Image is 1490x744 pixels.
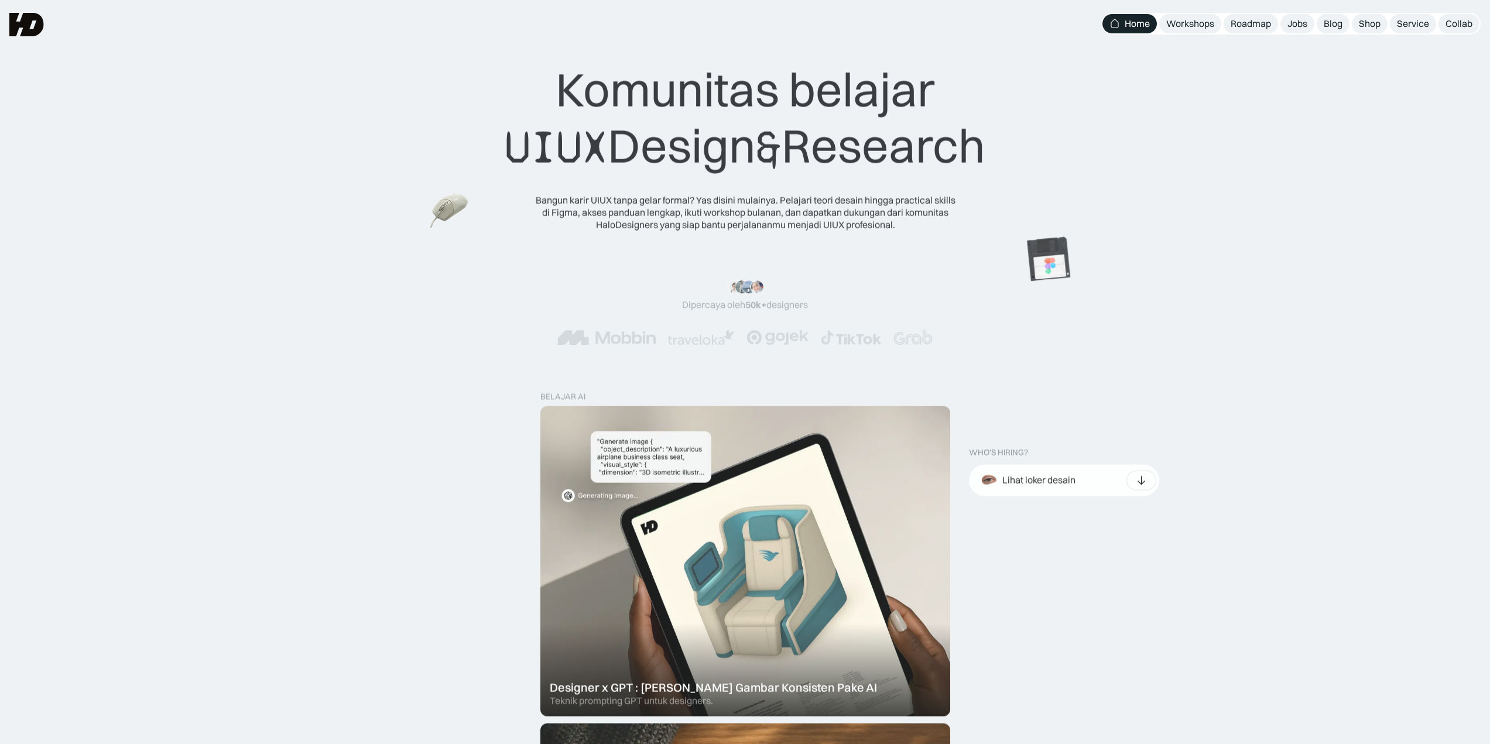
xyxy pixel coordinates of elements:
[1002,474,1075,486] div: Lihat loker desain
[1446,18,1472,30] div: Collab
[745,299,766,311] span: 50k+
[1390,14,1436,33] a: Service
[505,119,608,176] span: UIUX
[1359,18,1381,30] div: Shop
[1317,14,1349,33] a: Blog
[540,406,950,716] a: Designer x GPT : [PERSON_NAME] Gambar Konsisten Pake AITeknik prompting GPT untuk designers.
[1125,18,1150,30] div: Home
[1287,18,1307,30] div: Jobs
[682,299,808,311] div: Dipercaya oleh designers
[1280,14,1314,33] a: Jobs
[969,448,1028,458] div: WHO’S HIRING?
[540,392,585,402] div: belajar ai
[1324,18,1342,30] div: Blog
[1224,14,1278,33] a: Roadmap
[1438,14,1479,33] a: Collab
[1397,18,1429,30] div: Service
[535,194,956,231] div: Bangun karir UIUX tanpa gelar formal? Yas disini mulainya. Pelajari teori desain hingga practical...
[1166,18,1214,30] div: Workshops
[505,61,985,176] div: Komunitas belajar Design Research
[1159,14,1221,33] a: Workshops
[1231,18,1271,30] div: Roadmap
[1102,14,1157,33] a: Home
[1352,14,1388,33] a: Shop
[756,119,782,176] span: &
